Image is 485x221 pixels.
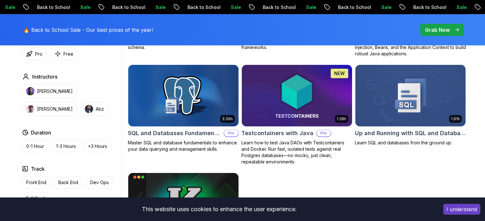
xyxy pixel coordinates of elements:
[241,129,313,138] h2: Testcontainers with Java
[317,130,331,136] p: Pro
[355,65,466,127] img: Up and Running with SQL and Databases card
[355,65,466,146] a: Up and Running with SQL and Databases card1.91hUp and Running with SQL and DatabasesLearn SQL and...
[75,4,96,10] p: Sale
[451,116,460,121] p: 1.91h
[151,4,171,10] p: Sale
[84,140,111,152] button: +3 Hours
[128,140,239,152] p: Master SQL and database fundamentals to enhance your data querying and management skills.
[96,106,104,112] p: Abz
[37,106,73,112] p: [PERSON_NAME]
[54,176,82,189] button: Back End
[63,51,73,57] p: Free
[452,4,472,10] p: Sale
[337,116,346,121] p: 1.28h
[90,179,109,186] p: Dev Ops
[22,192,50,204] button: Full Stack
[23,26,153,34] p: 🔥 Back to School Sale - Our best prices of the year!
[32,73,57,80] h2: Instructors
[242,65,352,127] img: Testcontainers with Java card
[241,65,352,165] a: Testcontainers with Java card1.28hNEWTestcontainers with JavaProLearn how to test Java DAOs with ...
[32,4,75,10] p: Back to School
[22,140,48,152] button: 0-1 Hour
[26,143,44,149] p: 0-1 Hour
[224,130,238,136] p: Pro
[86,176,113,189] button: Dev Ops
[107,4,151,10] p: Back to School
[222,116,233,121] p: 3.39h
[301,4,321,10] p: Sale
[258,4,301,10] p: Back to School
[443,204,480,215] button: Accept cookies
[26,195,46,202] p: Full Stack
[26,105,34,113] img: instructor img
[408,4,452,10] p: Back to School
[226,4,246,10] p: Sale
[81,102,108,116] button: instructor imgAbz
[128,65,239,152] a: SQL and Databases Fundamentals card3.39hSQL and Databases FundamentalsProMaster SQL and database ...
[334,70,345,77] p: NEW
[35,51,42,57] p: Pro
[182,4,226,10] p: Back to School
[26,87,34,95] img: instructor img
[58,179,78,186] p: Back End
[31,129,51,136] h2: Duration
[56,143,76,149] p: 1-3 Hours
[85,105,93,113] img: instructor img
[37,88,73,94] p: [PERSON_NAME]
[376,4,397,10] p: Sale
[128,65,239,127] img: SQL and Databases Fundamentals card
[50,48,77,60] button: Free
[31,165,45,173] h2: Track
[425,26,450,34] p: Grab Now
[355,129,466,138] h2: Up and Running with SQL and Databases
[22,48,47,60] button: Pro
[26,179,46,186] p: Front End
[52,140,80,152] button: 1-3 Hours
[241,140,352,165] p: Learn how to test Java DAOs with Testcontainers and Docker. Run fast, isolated tests against real...
[22,102,77,116] button: instructor img[PERSON_NAME]
[128,129,221,138] h2: SQL and Databases Fundamentals
[88,143,107,149] p: +3 Hours
[22,176,50,189] button: Front End
[22,84,77,98] button: instructor img[PERSON_NAME]
[333,4,376,10] p: Back to School
[5,202,434,216] div: This website uses cookies to enhance the user experience.
[355,140,466,146] p: Learn SQL and databases from the ground up.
